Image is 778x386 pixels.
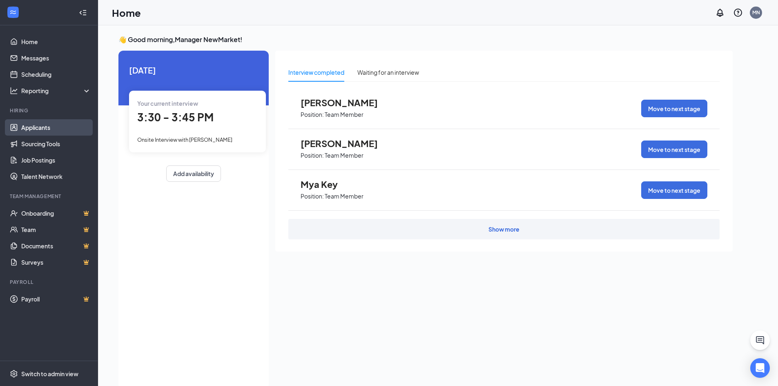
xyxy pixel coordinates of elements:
[325,192,363,200] p: Team Member
[21,221,91,238] a: TeamCrown
[752,9,760,16] div: MN
[325,152,363,159] p: Team Member
[10,193,89,200] div: Team Management
[357,68,419,77] div: Waiting for an interview
[641,100,707,117] button: Move to next stage
[112,6,141,20] h1: Home
[10,87,18,95] svg: Analysis
[301,111,324,118] p: Position:
[21,50,91,66] a: Messages
[641,141,707,158] button: Move to next stage
[129,64,258,76] span: [DATE]
[137,136,232,143] span: Onsite Interview with [PERSON_NAME]
[21,136,91,152] a: Sourcing Tools
[10,279,89,286] div: Payroll
[755,335,765,345] svg: ChatActive
[118,35,733,44] h3: 👋 Good morning, Manager NewMarket !
[715,8,725,18] svg: Notifications
[79,9,87,17] svg: Collapse
[301,192,324,200] p: Position:
[750,330,770,350] button: ChatActive
[137,100,198,107] span: Your current interview
[21,168,91,185] a: Talent Network
[488,225,519,233] div: Show more
[21,254,91,270] a: SurveysCrown
[21,152,91,168] a: Job Postings
[21,66,91,83] a: Scheduling
[641,181,707,199] button: Move to next stage
[301,138,390,149] span: [PERSON_NAME]
[301,152,324,159] p: Position:
[21,205,91,221] a: OnboardingCrown
[166,165,221,182] button: Add availability
[21,238,91,254] a: DocumentsCrown
[301,179,390,190] span: Mya Key
[10,370,18,378] svg: Settings
[21,291,91,307] a: PayrollCrown
[21,87,91,95] div: Reporting
[10,107,89,114] div: Hiring
[21,119,91,136] a: Applicants
[9,8,17,16] svg: WorkstreamLogo
[288,68,344,77] div: Interview completed
[301,97,390,108] span: [PERSON_NAME]
[750,358,770,378] div: Open Intercom Messenger
[733,8,743,18] svg: QuestionInfo
[21,370,78,378] div: Switch to admin view
[137,110,214,124] span: 3:30 - 3:45 PM
[325,111,363,118] p: Team Member
[21,33,91,50] a: Home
